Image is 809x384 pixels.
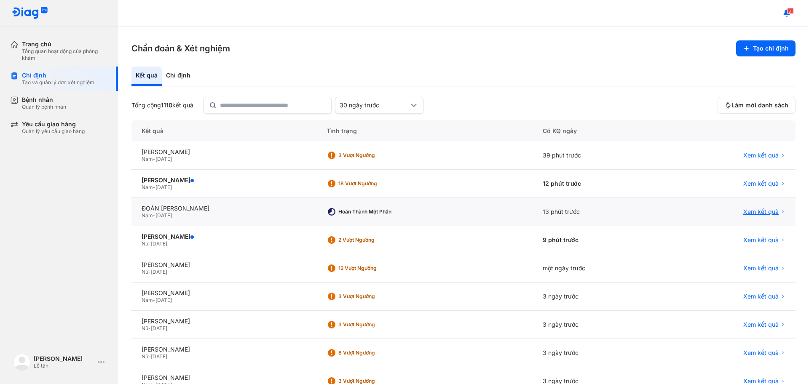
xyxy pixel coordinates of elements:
div: Tạo và quản lý đơn xét nghiệm [22,79,94,86]
div: 39 phút trước [533,141,664,170]
div: Lễ tân [34,363,94,369]
span: [DATE] [151,240,167,247]
div: [PERSON_NAME] [142,176,306,184]
div: 12 phút trước [533,170,664,198]
span: Nữ [142,325,148,331]
div: Hoàn thành một phần [338,208,406,215]
div: [PERSON_NAME] [142,233,306,240]
div: 18 Vượt ngưỡng [338,180,406,187]
div: Tình trạng [316,120,533,141]
div: Chỉ định [22,72,94,79]
div: Quản lý bệnh nhân [22,104,66,110]
span: Xem kết quả [743,152,779,159]
div: 3 ngày trước [533,311,664,339]
img: logo [12,7,48,20]
div: [PERSON_NAME] [142,374,306,381]
span: [DATE] [151,353,167,360]
div: Kết quả [131,67,162,86]
span: [DATE] [151,269,167,275]
span: 1110 [161,101,172,109]
span: Nữ [142,353,148,360]
span: Xem kết quả [743,180,779,187]
img: logo [13,354,30,371]
span: - [153,297,155,303]
span: Xem kết quả [743,293,779,300]
div: 9 phút trước [533,226,664,254]
span: [DATE] [155,156,172,162]
div: ĐOÀN [PERSON_NAME] [142,205,306,212]
span: 31 [787,8,794,14]
span: Xem kết quả [743,349,779,357]
div: 12 Vượt ngưỡng [338,265,406,272]
div: [PERSON_NAME] [142,317,306,325]
span: Nam [142,184,153,190]
span: Làm mới danh sách [731,101,788,109]
span: [DATE] [151,325,167,331]
span: [DATE] [155,297,172,303]
span: [DATE] [155,212,172,219]
div: 2 Vượt ngưỡng [338,237,406,243]
span: - [148,269,151,275]
div: [PERSON_NAME] [142,289,306,297]
div: 3 Vượt ngưỡng [338,321,406,328]
div: 3 Vượt ngưỡng [338,152,406,159]
div: Có KQ ngày [533,120,664,141]
h3: Chẩn đoán & Xét nghiệm [131,43,230,54]
button: Làm mới danh sách [718,97,796,114]
div: 13 phút trước [533,198,664,226]
div: [PERSON_NAME] [142,148,306,156]
div: [PERSON_NAME] [34,355,94,363]
span: - [153,212,155,219]
div: Kết quả [131,120,316,141]
div: Chỉ định [162,67,195,86]
div: 3 ngày trước [533,339,664,367]
span: Nam [142,297,153,303]
div: Tổng quan hoạt động của phòng khám [22,48,108,61]
div: Quản lý yêu cầu giao hàng [22,128,85,135]
div: một ngày trước [533,254,664,283]
div: 3 ngày trước [533,283,664,311]
div: 30 ngày trước [340,101,409,109]
div: Yêu cầu giao hàng [22,120,85,128]
button: Tạo chỉ định [736,40,796,56]
span: - [153,184,155,190]
span: Nam [142,156,153,162]
span: Xem kết quả [743,321,779,328]
span: - [148,353,151,360]
div: 3 Vượt ngưỡng [338,293,406,300]
span: Xem kết quả [743,208,779,216]
span: Xem kết quả [743,236,779,244]
div: 8 Vượt ngưỡng [338,349,406,356]
div: [PERSON_NAME] [142,261,306,269]
span: Nữ [142,269,148,275]
span: Xem kết quả [743,264,779,272]
span: Nam [142,212,153,219]
div: [PERSON_NAME] [142,346,306,353]
span: Nữ [142,240,148,247]
div: Tổng cộng kết quả [131,101,193,109]
div: Trang chủ [22,40,108,48]
span: - [153,156,155,162]
div: Bệnh nhân [22,96,66,104]
span: - [148,325,151,331]
span: - [148,240,151,247]
span: [DATE] [155,184,172,190]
